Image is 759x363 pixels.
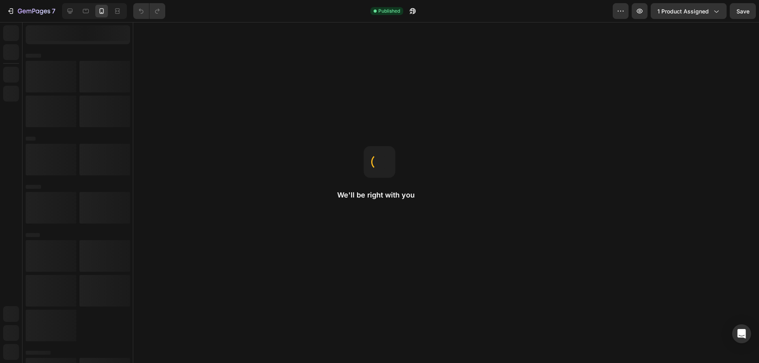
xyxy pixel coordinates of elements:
[730,3,756,19] button: Save
[651,3,727,19] button: 1 product assigned
[736,8,750,15] span: Save
[657,7,709,15] span: 1 product assigned
[3,3,59,19] button: 7
[133,3,165,19] div: Undo/Redo
[337,190,422,200] h2: We'll be right with you
[732,324,751,343] div: Open Intercom Messenger
[378,8,400,15] span: Published
[52,6,55,16] p: 7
